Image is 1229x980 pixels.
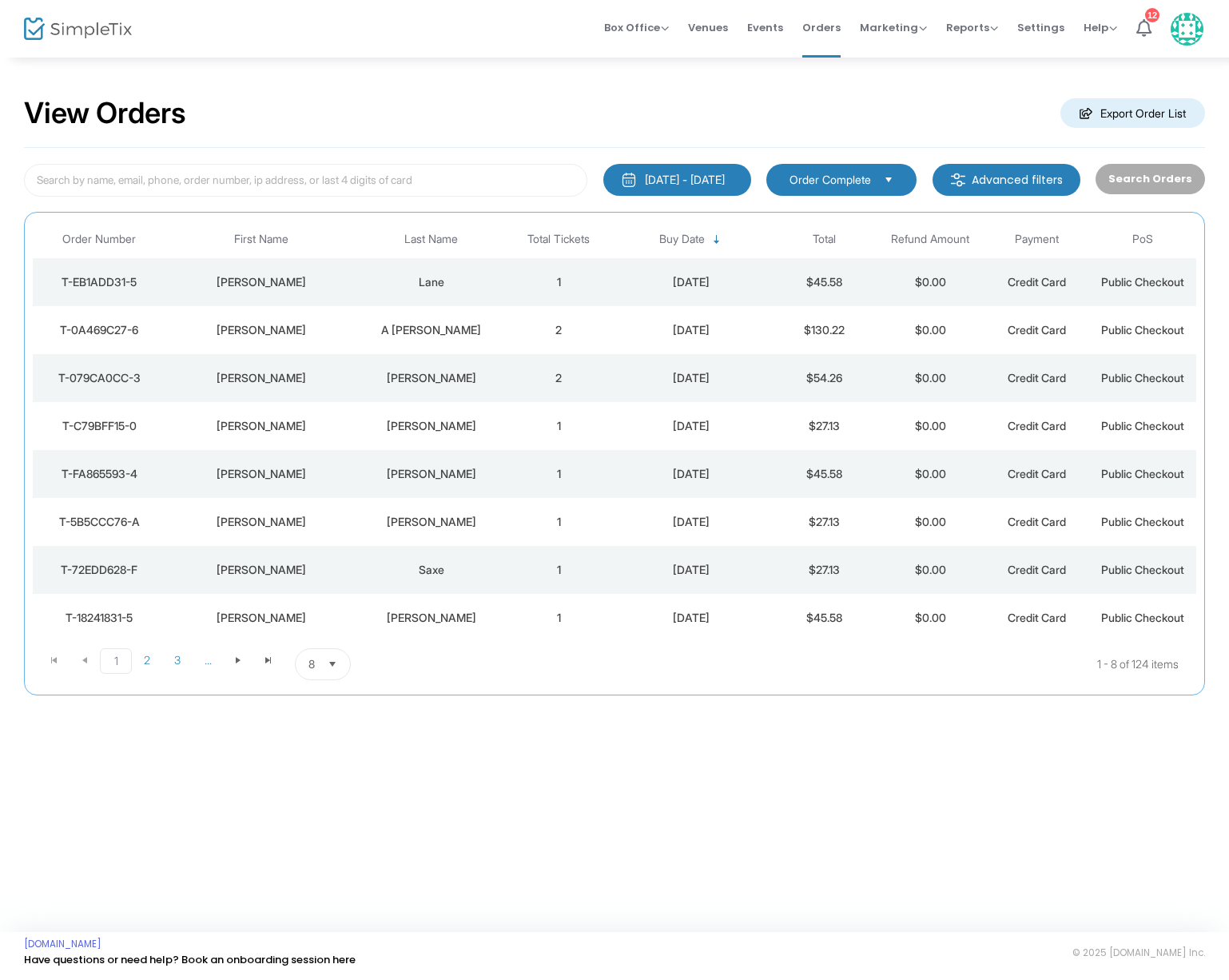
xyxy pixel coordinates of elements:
div: Saxe [361,562,502,578]
span: Public Checkout [1101,275,1184,289]
div: 9/24/2025 [616,466,767,482]
td: 1 [506,546,612,594]
td: $0.00 [877,258,984,306]
div: T-FA865593-4 [37,466,161,482]
span: Page 4 [193,648,223,672]
td: $0.00 [877,354,984,402]
div: Naomi [169,418,352,434]
td: $27.13 [771,402,877,450]
span: Box Office [604,20,669,35]
div: T-18241831-5 [37,610,161,626]
span: Public Checkout [1101,515,1184,528]
span: Page 3 [162,648,193,672]
m-button: Export Order List [1060,98,1205,128]
span: Order Number [62,233,136,246]
span: Credit Card [1008,419,1066,432]
span: Go to the last page [253,648,284,672]
span: Public Checkout [1101,467,1184,480]
span: Orders [802,7,841,48]
span: Last Name [404,233,458,246]
div: T-EB1ADD31-5 [37,274,161,290]
div: Matt [169,562,352,578]
span: Order Complete [790,172,871,188]
span: Venues [688,7,728,48]
div: [DATE] - [DATE] [645,172,725,188]
td: $0.00 [877,306,984,354]
div: 9/24/2025 [616,322,767,338]
div: 9/23/2025 [616,610,767,626]
span: Public Checkout [1101,611,1184,624]
div: Zupfer [361,418,502,434]
span: Marketing [860,20,927,35]
td: 1 [506,450,612,498]
td: $0.00 [877,402,984,450]
div: Laura [169,322,352,338]
div: 9/24/2025 [616,370,767,386]
div: Dunning [361,610,502,626]
a: [DOMAIN_NAME] [24,938,101,950]
span: Go to the last page [262,654,275,667]
td: $0.00 [877,594,984,642]
span: Credit Card [1008,611,1066,624]
div: 12 [1145,8,1159,22]
span: Public Checkout [1101,419,1184,432]
span: Credit Card [1008,323,1066,337]
div: Trevor [169,610,352,626]
div: Anne [169,370,352,386]
button: Select [321,649,344,679]
span: First Name [234,233,288,246]
span: Go to the next page [223,648,253,672]
span: Buy Date [659,233,705,246]
m-button: Advanced filters [933,164,1080,196]
span: Events [747,7,783,48]
span: Go to the next page [232,654,245,667]
div: 9/24/2025 [616,274,767,290]
span: Credit Card [1008,371,1066,384]
div: A Leffler [361,322,502,338]
td: $130.22 [771,306,877,354]
td: $27.13 [771,498,877,546]
td: $0.00 [877,546,984,594]
img: filter [950,172,966,188]
td: $45.58 [771,258,877,306]
td: $0.00 [877,450,984,498]
div: Sarah [169,466,352,482]
div: T-72EDD628-F [37,562,161,578]
span: Help [1084,20,1117,35]
span: Reports [946,20,998,35]
div: 9/24/2025 [616,418,767,434]
span: Sortable [710,233,723,246]
span: Credit Card [1008,467,1066,480]
input: Search by name, email, phone, order number, ip address, or last 4 digits of card [24,164,587,197]
td: $45.58 [771,594,877,642]
button: [DATE] - [DATE] [603,164,751,196]
div: 9/23/2025 [616,562,767,578]
td: $0.00 [877,498,984,546]
span: Page 2 [132,648,162,672]
td: $54.26 [771,354,877,402]
div: T-C79BFF15-0 [37,418,161,434]
td: 1 [506,402,612,450]
h2: View Orders [24,96,186,131]
div: Lane [361,274,502,290]
div: Bailey [169,514,352,530]
span: PoS [1132,233,1153,246]
img: monthly [621,172,637,188]
span: Credit Card [1008,275,1066,289]
th: Total [771,221,877,258]
div: T-5B5CCC76-A [37,514,161,530]
span: Credit Card [1008,563,1066,576]
td: 2 [506,354,612,402]
div: Kofmehl [361,370,502,386]
th: Total Tickets [506,221,612,258]
span: 8 [308,656,315,672]
td: 1 [506,498,612,546]
td: 1 [506,258,612,306]
div: Hess [361,514,502,530]
td: 1 [506,594,612,642]
span: © 2025 [DOMAIN_NAME] Inc. [1072,946,1205,959]
kendo-pager-info: 1 - 8 of 124 items [510,648,1179,680]
span: Public Checkout [1101,323,1184,337]
span: Public Checkout [1101,563,1184,576]
span: Public Checkout [1101,371,1184,384]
